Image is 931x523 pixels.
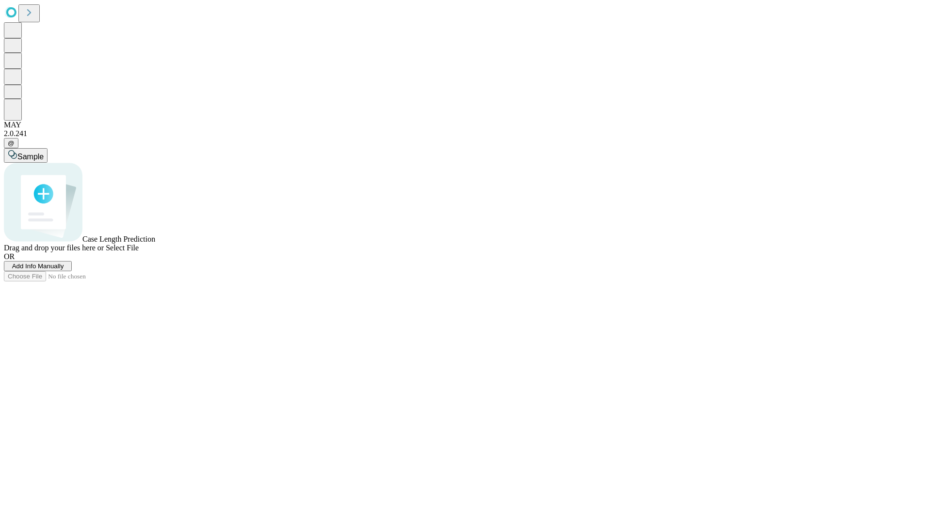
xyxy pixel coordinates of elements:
span: Select File [106,244,139,252]
button: @ [4,138,18,148]
span: Case Length Prediction [82,235,155,243]
span: @ [8,139,15,147]
span: OR [4,252,15,261]
span: Add Info Manually [12,262,64,270]
div: 2.0.241 [4,129,927,138]
button: Sample [4,148,48,163]
div: MAY [4,121,927,129]
span: Drag and drop your files here or [4,244,104,252]
button: Add Info Manually [4,261,72,271]
span: Sample [17,153,44,161]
